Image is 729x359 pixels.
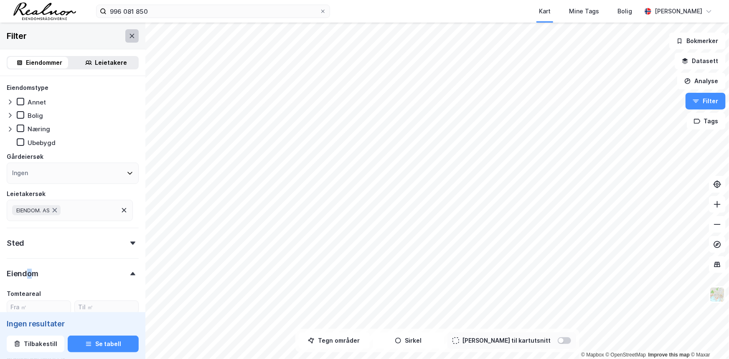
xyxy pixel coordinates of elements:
[606,352,646,358] a: OpenStreetMap
[539,6,551,16] div: Kart
[28,125,50,133] div: Næring
[675,53,726,69] button: Datasett
[75,301,138,313] input: Til ㎡
[677,73,726,89] button: Analyse
[687,319,729,359] iframe: Chat Widget
[669,33,726,49] button: Bokmerker
[7,289,41,299] div: Tomteareal
[7,336,64,352] button: Tilbakestill
[373,332,444,349] button: Sirkel
[28,139,56,147] div: Ubebygd
[648,352,690,358] a: Improve this map
[7,29,27,43] div: Filter
[686,93,726,109] button: Filter
[687,319,729,359] div: Kontrollprogram for chat
[107,5,320,18] input: Søk på adresse, matrikkel, gårdeiere, leietakere eller personer
[709,287,725,303] img: Z
[7,83,48,93] div: Eiendomstype
[7,301,71,313] input: Fra ㎡
[569,6,599,16] div: Mine Tags
[28,98,46,106] div: Annet
[687,113,726,130] button: Tags
[13,3,76,20] img: realnor-logo.934646d98de889bb5806.png
[7,319,139,329] div: Ingen resultater
[7,152,43,162] div: Gårdeiersøk
[16,207,50,214] span: EIENDOM. AS
[617,6,632,16] div: Bolig
[7,189,46,199] div: Leietakersøk
[28,112,43,120] div: Bolig
[462,336,551,346] div: [PERSON_NAME] til kartutsnitt
[7,269,38,279] div: Eiendom
[7,238,24,248] div: Sted
[299,332,370,349] button: Tegn områder
[95,58,127,68] div: Leietakere
[12,168,28,178] div: Ingen
[26,58,63,68] div: Eiendommer
[68,336,139,352] button: Se tabell
[581,352,604,358] a: Mapbox
[655,6,702,16] div: [PERSON_NAME]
